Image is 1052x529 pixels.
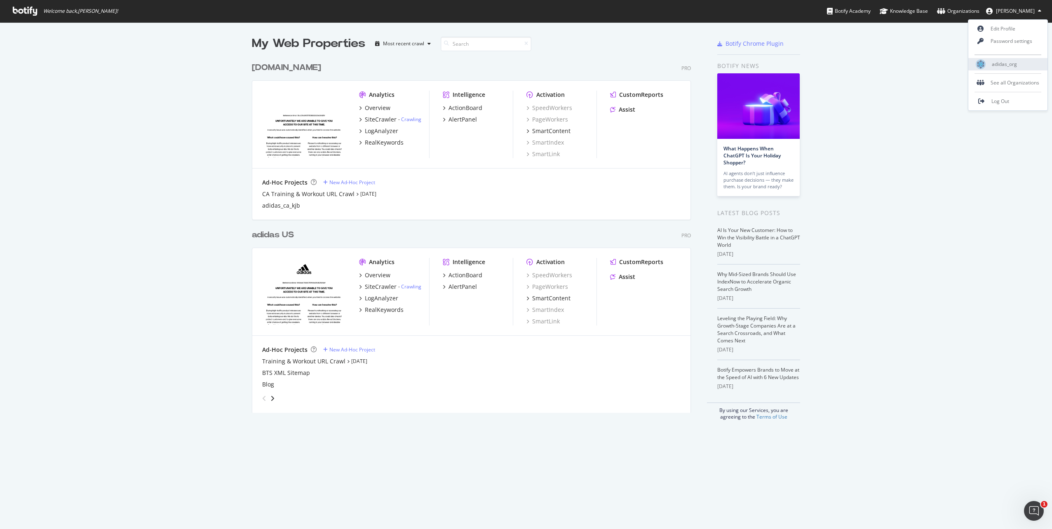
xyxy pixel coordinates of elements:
div: ActionBoard [449,104,482,112]
div: My Web Properties [252,35,365,52]
a: RealKeywords [359,138,404,147]
div: Ad-Hoc Projects [262,178,308,187]
div: Pro [681,232,691,239]
button: [PERSON_NAME] [979,5,1048,18]
div: Pro [681,65,691,72]
a: [DATE] [351,358,367,365]
div: adidas US [252,229,294,241]
div: Activation [536,91,565,99]
div: [DOMAIN_NAME] [252,62,321,74]
a: SmartLink [526,317,560,325]
a: CustomReports [610,91,663,99]
div: - [398,283,421,290]
div: New Ad-Hoc Project [329,179,375,186]
div: [DATE] [717,295,800,302]
div: Overview [365,271,390,279]
div: RealKeywords [365,306,404,314]
div: AlertPanel [449,283,477,291]
div: Latest Blog Posts [717,208,800,218]
a: Why Mid-Sized Brands Should Use IndexNow to Accelerate Organic Search Growth [717,271,796,293]
a: SmartContent [526,294,571,302]
div: Analytics [369,91,394,99]
a: SmartContent [526,127,571,135]
span: Welcome back, [PERSON_NAME] ! [43,8,118,14]
span: 1 [1041,501,1047,508]
a: CA Training & Workout URL Crawl [262,190,355,198]
a: What Happens When ChatGPT Is Your Holiday Shopper? [723,145,781,166]
div: Botify Chrome Plugin [726,40,784,48]
a: Botify Empowers Brands to Move at the Speed of AI with 6 New Updates [717,366,799,381]
a: SmartIndex [526,138,564,147]
iframe: Intercom live chat [1024,501,1044,521]
img: adidas.ca [262,91,346,157]
a: PageWorkers [526,115,568,124]
button: Most recent crawl [372,37,434,50]
div: LogAnalyzer [365,127,398,135]
div: New Ad-Hoc Project [329,346,375,353]
div: Ad-Hoc Projects [262,346,308,354]
a: Overview [359,104,390,112]
div: Analytics [369,258,394,266]
div: Most recent crawl [383,41,424,46]
div: Botify Academy [827,7,871,15]
a: Log Out [968,95,1047,108]
a: LogAnalyzer [359,294,398,302]
div: ActionBoard [449,271,482,279]
div: By using our Services, you are agreeing to the [707,403,800,420]
div: angle-right [270,394,275,403]
div: PageWorkers [526,283,568,291]
a: SiteCrawler- Crawling [359,115,421,124]
img: What Happens When ChatGPT Is Your Holiday Shopper? [717,73,800,139]
a: ActionBoard [443,104,482,112]
div: Overview [365,104,390,112]
div: CustomReports [619,91,663,99]
a: adidas_ca_kjb [262,201,300,210]
div: [DATE] [717,250,800,258]
div: [DATE] [717,346,800,353]
div: LogAnalyzer [365,294,398,302]
div: SmartContent [532,294,571,302]
div: See all Organizations [968,77,1047,89]
img: adidas_org [976,59,986,69]
a: [DATE] [360,190,376,197]
div: SpeedWorkers [526,104,572,112]
div: Organizations [937,7,979,15]
div: SmartLink [526,150,560,158]
a: CustomReports [610,258,663,266]
a: SpeedWorkers [526,271,572,279]
div: CustomReports [619,258,663,266]
span: adidas_org [992,61,1017,68]
div: Assist [619,273,635,281]
a: Training & Workout URL Crawl [262,357,345,365]
a: [DOMAIN_NAME] [252,62,324,74]
a: SiteCrawler- Crawling [359,283,421,291]
div: angle-left [259,392,270,405]
a: AlertPanel [443,283,477,291]
span: Rachel Wright [996,7,1035,14]
a: LogAnalyzer [359,127,398,135]
a: Assist [610,273,635,281]
a: Crawling [401,116,421,123]
div: Intelligence [453,258,485,266]
a: RealKeywords [359,306,404,314]
div: AI agents don’t just influence purchase decisions — they make them. Is your brand ready? [723,170,794,190]
a: Assist [610,105,635,114]
span: Log Out [991,98,1009,105]
div: SiteCrawler [365,115,397,124]
a: SmartIndex [526,306,564,314]
div: SmartContent [532,127,571,135]
a: Password settings [968,35,1047,47]
a: Botify Chrome Plugin [717,40,784,48]
div: Botify news [717,61,800,70]
div: Intelligence [453,91,485,99]
div: RealKeywords [365,138,404,147]
a: adidas US [252,229,297,241]
a: AI Is Your New Customer: How to Win the Visibility Battle in a ChatGPT World [717,227,800,248]
a: Blog [262,380,274,389]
